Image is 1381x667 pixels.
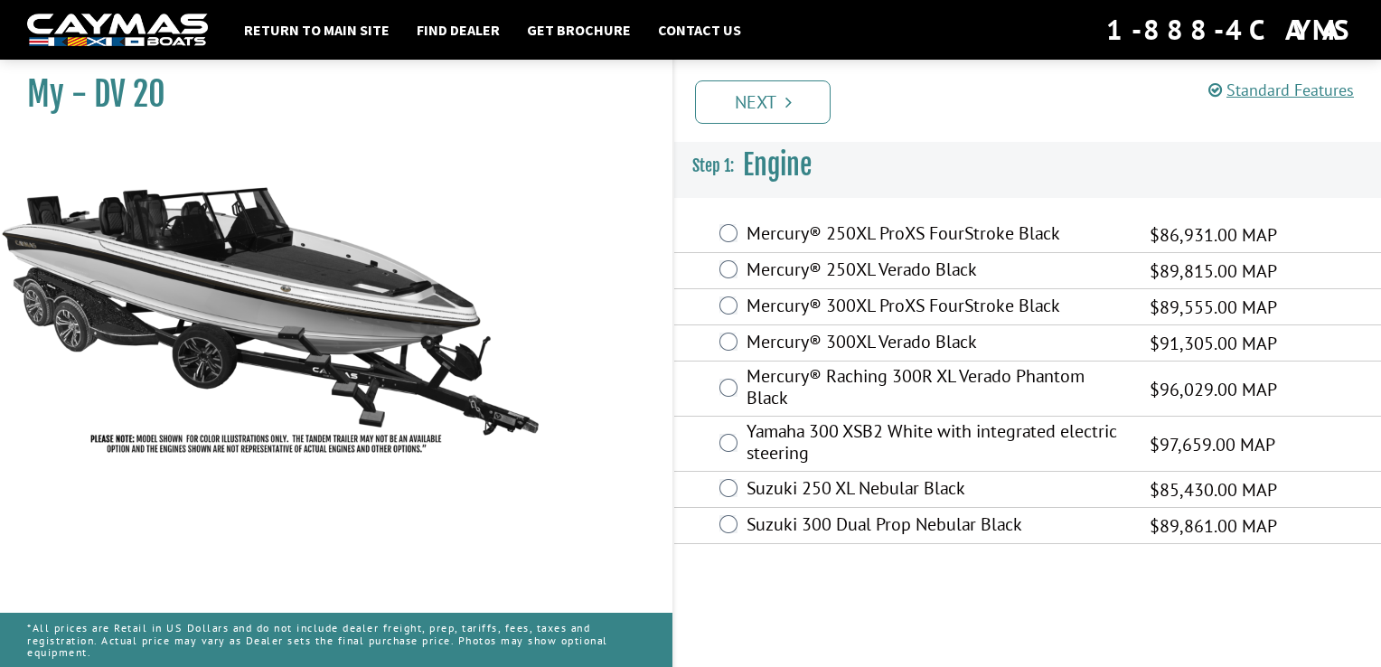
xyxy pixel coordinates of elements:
[1106,10,1354,50] div: 1-888-4CAYMAS
[1150,330,1277,357] span: $91,305.00 MAP
[747,258,1127,285] label: Mercury® 250XL Verado Black
[1150,376,1277,403] span: $96,029.00 MAP
[1150,431,1275,458] span: $97,659.00 MAP
[27,613,645,667] p: *All prices are Retail in US Dollars and do not include dealer freight, prep, tariffs, fees, taxe...
[690,78,1381,124] ul: Pagination
[1150,221,1277,249] span: $86,931.00 MAP
[27,14,208,47] img: white-logo-c9c8dbefe5ff5ceceb0f0178aa75bf4bb51f6bca0971e226c86eb53dfe498488.png
[1150,258,1277,285] span: $89,815.00 MAP
[1150,512,1277,540] span: $89,861.00 MAP
[747,222,1127,249] label: Mercury® 250XL ProXS FourStroke Black
[1150,294,1277,321] span: $89,555.00 MAP
[27,74,627,115] h1: My - DV 20
[408,18,509,42] a: Find Dealer
[1150,476,1277,503] span: $85,430.00 MAP
[747,331,1127,357] label: Mercury® 300XL Verado Black
[649,18,750,42] a: Contact Us
[747,477,1127,503] label: Suzuki 250 XL Nebular Black
[235,18,399,42] a: Return to main site
[747,420,1127,468] label: Yamaha 300 XSB2 White with integrated electric steering
[747,295,1127,321] label: Mercury® 300XL ProXS FourStroke Black
[747,365,1127,413] label: Mercury® Raching 300R XL Verado Phantom Black
[518,18,640,42] a: Get Brochure
[747,513,1127,540] label: Suzuki 300 Dual Prop Nebular Black
[695,80,831,124] a: Next
[1208,80,1354,100] a: Standard Features
[674,132,1381,199] h3: Engine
